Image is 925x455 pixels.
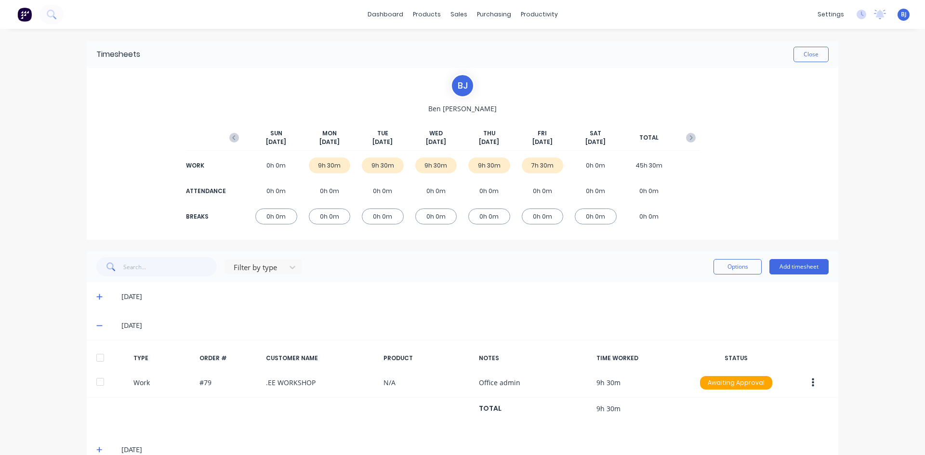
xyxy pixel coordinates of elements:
div: CUSTOMER NAME [266,354,376,363]
div: purchasing [472,7,516,22]
div: PRODUCT [383,354,471,363]
div: 0h 0m [575,183,617,199]
span: MON [322,129,337,138]
div: TYPE [133,354,192,363]
div: 0h 0m [255,183,297,199]
div: 7h 30m [522,157,564,173]
div: settings [813,7,849,22]
div: [DATE] [121,320,829,331]
div: [DATE] [121,444,829,455]
div: 0h 0m [468,208,510,224]
div: 9h 30m [309,157,351,173]
span: TOTAL [639,133,659,142]
div: 0h 0m [575,157,617,173]
div: sales [446,7,472,22]
div: NOTES [479,354,589,363]
div: STATUS [692,354,780,363]
div: 0h 0m [468,183,510,199]
input: Search... [123,257,217,276]
span: BJ [901,10,907,19]
div: Timesheets [96,49,140,60]
div: BREAKS [186,212,225,221]
div: 0h 0m [309,183,351,199]
div: 0h 0m [575,208,617,224]
div: 0h 0m [362,208,404,224]
div: ATTENDANCE [186,187,225,195]
a: dashboard [363,7,408,22]
span: [DATE] [585,138,606,146]
div: [DATE] [121,291,829,302]
span: THU [483,129,495,138]
div: 9h 30m [362,157,404,173]
button: Close [793,47,829,62]
div: 0h 0m [362,183,404,199]
span: Ben [PERSON_NAME] [428,104,497,114]
span: [DATE] [426,138,446,146]
button: Add timesheet [769,259,829,274]
div: 0h 0m [415,208,457,224]
span: [DATE] [319,138,340,146]
div: products [408,7,446,22]
span: TUE [377,129,388,138]
div: 0h 0m [628,183,670,199]
div: 0h 0m [415,183,457,199]
span: WED [429,129,443,138]
div: 0h 0m [309,208,351,224]
span: [DATE] [479,138,499,146]
div: Awaiting Approval [700,376,772,390]
div: 0h 0m [522,183,564,199]
div: 0h 0m [628,208,670,224]
div: TIME WORKED [596,354,684,363]
div: B J [450,74,475,98]
div: 0h 0m [255,208,297,224]
span: [DATE] [266,138,286,146]
img: Factory [17,7,32,22]
div: 9h 30m [468,157,510,173]
div: WORK [186,161,225,170]
span: [DATE] [532,138,553,146]
div: 45h 30m [628,157,670,173]
div: 0h 0m [522,208,564,224]
div: 0h 0m [255,157,297,173]
div: productivity [516,7,563,22]
div: ORDER # [199,354,258,363]
span: [DATE] [372,138,393,146]
button: Options [714,259,762,274]
div: 9h 30m [415,157,457,173]
span: SUN [270,129,282,138]
span: SAT [590,129,601,138]
span: FRI [538,129,547,138]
